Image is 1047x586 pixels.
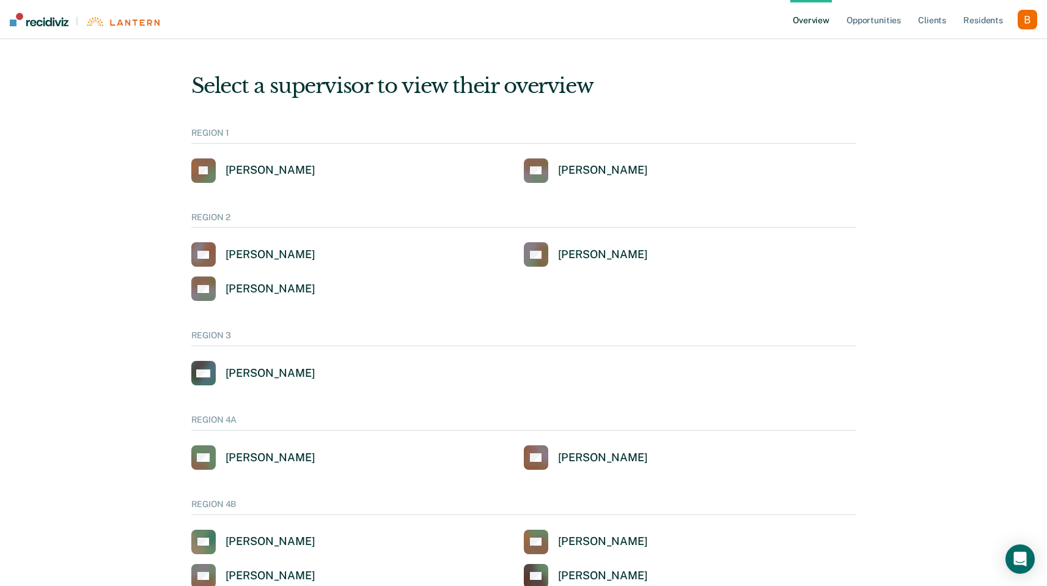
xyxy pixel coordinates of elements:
[558,569,648,583] div: [PERSON_NAME]
[524,445,648,470] a: [PERSON_NAME]
[226,535,315,549] div: [PERSON_NAME]
[524,530,648,554] a: [PERSON_NAME]
[191,530,315,554] a: [PERSON_NAME]
[226,248,315,262] div: [PERSON_NAME]
[191,361,315,385] a: [PERSON_NAME]
[558,248,648,262] div: [PERSON_NAME]
[191,415,856,431] div: REGION 4A
[68,16,86,26] span: |
[191,330,856,346] div: REGION 3
[524,242,648,267] a: [PERSON_NAME]
[558,451,648,465] div: [PERSON_NAME]
[191,73,856,98] div: Select a supervisor to view their overview
[191,158,315,183] a: [PERSON_NAME]
[191,276,315,301] a: [PERSON_NAME]
[524,158,648,183] a: [PERSON_NAME]
[191,212,856,228] div: REGION 2
[191,242,315,267] a: [PERSON_NAME]
[10,13,160,26] a: |
[226,366,315,380] div: [PERSON_NAME]
[226,282,315,296] div: [PERSON_NAME]
[191,445,315,470] a: [PERSON_NAME]
[10,13,68,26] img: Recidiviz
[226,569,315,583] div: [PERSON_NAME]
[191,499,856,515] div: REGION 4B
[1005,544,1035,574] div: Open Intercom Messenger
[86,17,160,26] img: Lantern
[226,163,315,177] div: [PERSON_NAME]
[558,163,648,177] div: [PERSON_NAME]
[191,128,856,144] div: REGION 1
[226,451,315,465] div: [PERSON_NAME]
[558,535,648,549] div: [PERSON_NAME]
